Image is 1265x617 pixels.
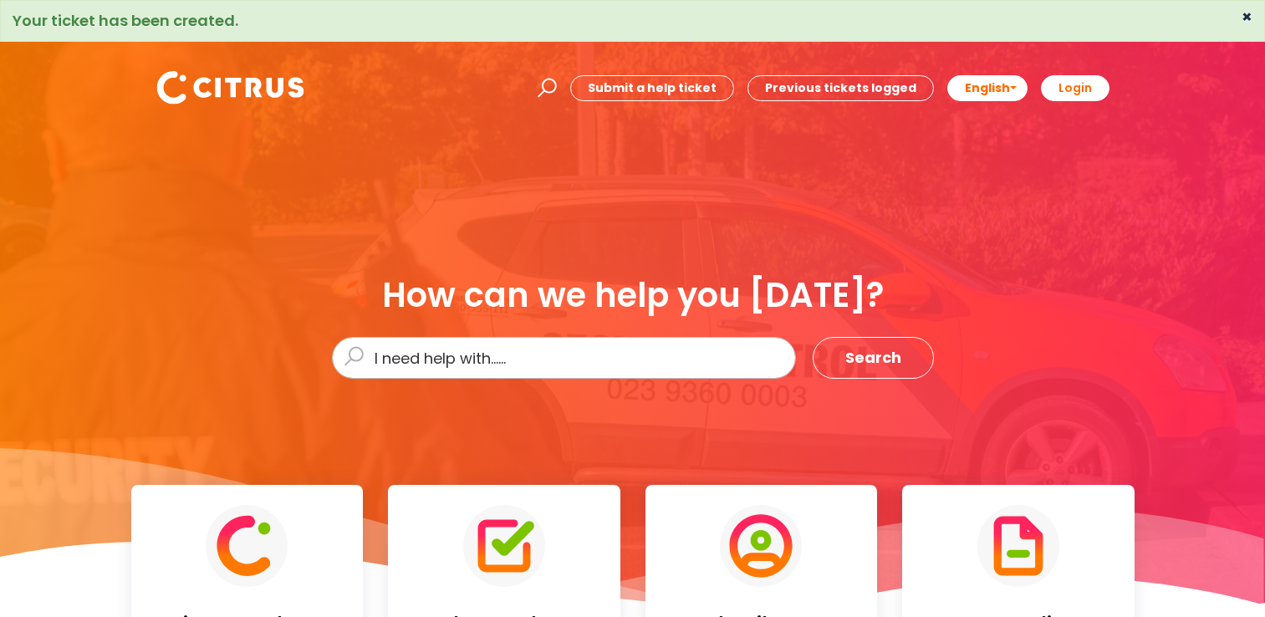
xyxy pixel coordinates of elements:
[747,75,934,101] a: Previous tickets logged
[1041,75,1109,101] a: Login
[1242,9,1252,24] button: ×
[813,337,934,379] button: Search
[845,344,901,371] span: Search
[965,79,1010,96] span: English
[332,337,796,379] input: I need help with......
[570,75,734,101] a: Submit a help ticket
[1058,79,1092,96] b: Login
[332,277,934,314] div: How can we help you [DATE]?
